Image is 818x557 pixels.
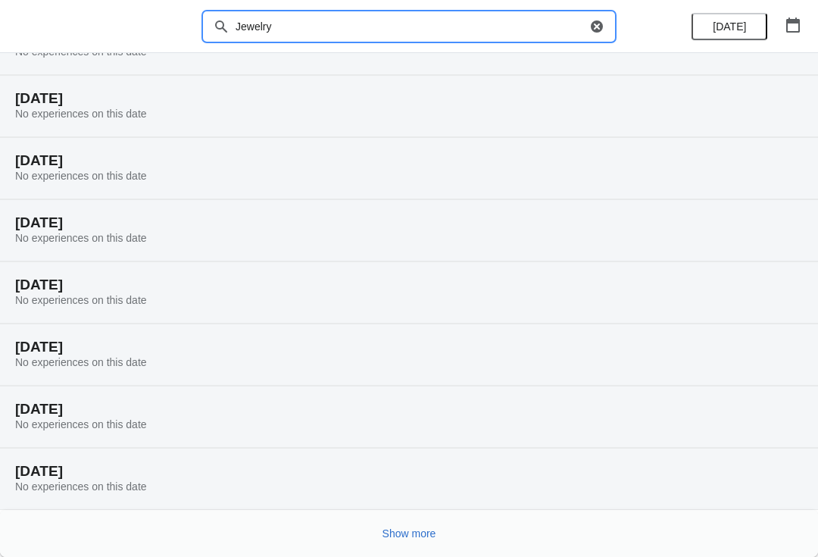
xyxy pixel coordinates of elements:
h2: [DATE] [15,464,803,479]
span: No experiences on this date [15,418,147,430]
span: No experiences on this date [15,480,147,493]
span: No experiences on this date [15,356,147,368]
span: No experiences on this date [15,294,147,306]
button: [DATE] [692,13,767,40]
button: Clear [589,19,604,34]
h2: [DATE] [15,277,803,293]
h2: [DATE] [15,215,803,230]
span: Show more [382,527,436,540]
h2: [DATE] [15,91,803,106]
span: [DATE] [713,20,746,33]
h2: [DATE] [15,402,803,417]
span: No experiences on this date [15,232,147,244]
h2: [DATE] [15,153,803,168]
span: No experiences on this date [15,108,147,120]
input: Search [235,13,586,40]
span: No experiences on this date [15,170,147,182]
h2: [DATE] [15,340,803,355]
button: Show more [376,520,442,547]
